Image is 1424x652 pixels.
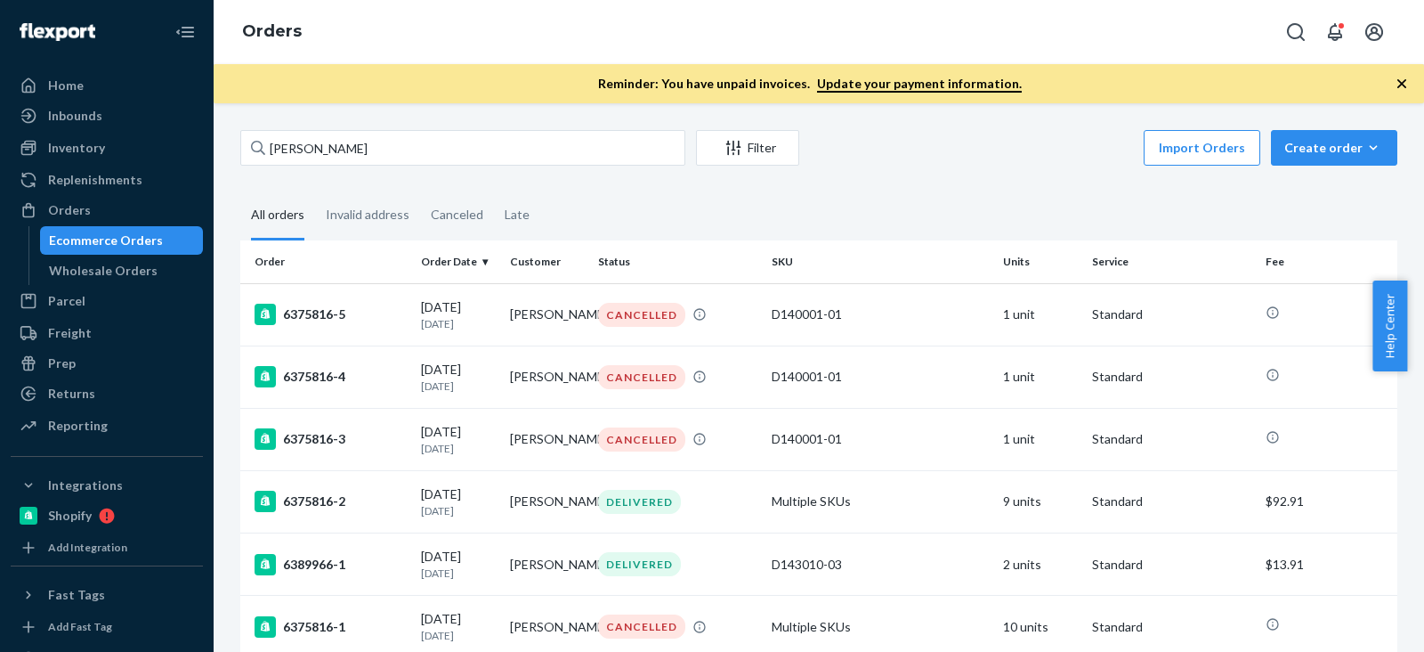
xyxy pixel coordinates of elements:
[228,6,316,58] ol: breadcrumbs
[1258,240,1397,283] th: Fee
[11,501,203,530] a: Shopify
[11,537,203,558] a: Add Integration
[242,21,302,41] a: Orders
[772,306,989,323] div: D140001-01
[48,107,102,125] div: Inbounds
[598,615,685,639] div: CANCELLED
[11,196,203,224] a: Orders
[1356,14,1392,50] button: Open account menu
[240,240,414,283] th: Order
[696,130,799,166] button: Filter
[11,349,203,378] a: Prep
[48,355,76,372] div: Prep
[1372,281,1407,371] button: Help Center
[1271,130,1397,166] button: Create order
[48,139,105,157] div: Inventory
[48,507,92,525] div: Shopify
[421,610,496,643] div: [DATE]
[598,490,681,514] div: DELIVERED
[1092,556,1251,574] p: Standard
[1092,493,1251,510] p: Standard
[996,346,1085,408] td: 1 unit
[1092,430,1251,448] p: Standard
[598,303,685,327] div: CANCELLED
[48,417,108,435] div: Reporting
[421,485,496,518] div: [DATE]
[11,379,203,408] a: Returns
[255,554,407,575] div: 6389966-1
[503,346,592,408] td: [PERSON_NAME]
[11,134,203,162] a: Inventory
[1258,470,1397,533] td: $92.91
[421,423,496,456] div: [DATE]
[765,470,996,533] td: Multiple SKUs
[598,365,685,389] div: CANCELLED
[421,441,496,456] p: [DATE]
[598,428,685,452] div: CANCELLED
[503,470,592,533] td: [PERSON_NAME]
[996,283,1085,346] td: 1 unit
[996,240,1085,283] th: Units
[1258,534,1397,596] td: $13.91
[11,412,203,440] a: Reporting
[1092,618,1251,636] p: Standard
[421,503,496,518] p: [DATE]
[326,192,409,238] div: Invalid address
[772,556,989,574] div: D143010-03
[996,534,1085,596] td: 2 units
[421,298,496,331] div: [DATE]
[765,240,996,283] th: SKU
[772,430,989,448] div: D140001-01
[49,262,158,280] div: Wholesale Orders
[11,581,203,609] button: Fast Tags
[11,102,203,130] a: Inbounds
[48,385,95,403] div: Returns
[255,366,407,387] div: 6375816-4
[431,192,483,238] div: Canceled
[11,71,203,100] a: Home
[48,540,127,555] div: Add Integration
[1092,306,1251,323] p: Standard
[1092,368,1251,386] p: Standard
[421,361,496,394] div: [DATE]
[503,408,592,470] td: [PERSON_NAME]
[996,470,1085,533] td: 9 units
[48,477,123,494] div: Integrations
[48,586,105,604] div: Fast Tags
[11,166,203,194] a: Replenishments
[1284,139,1384,157] div: Create order
[11,319,203,347] a: Freight
[48,292,85,310] div: Parcel
[48,201,91,219] div: Orders
[255,428,407,450] div: 6375816-3
[1311,599,1406,643] iframe: Opens a widget where you can chat to one of our agents
[49,232,163,249] div: Ecommerce Orders
[817,76,1022,93] a: Update your payment information.
[414,240,503,283] th: Order Date
[1085,240,1258,283] th: Service
[255,491,407,512] div: 6375816-2
[40,257,204,285] a: Wholesale Orders
[591,240,765,283] th: Status
[255,616,407,638] div: 6375816-1
[251,192,304,240] div: All orders
[505,192,530,238] div: Late
[20,23,95,41] img: Flexport logo
[421,548,496,581] div: [DATE]
[503,283,592,346] td: [PERSON_NAME]
[48,77,84,94] div: Home
[510,254,585,269] div: Customer
[697,139,798,157] div: Filter
[11,471,203,500] button: Integrations
[1144,130,1260,166] button: Import Orders
[11,616,203,638] a: Add Fast Tag
[255,304,407,325] div: 6375816-5
[772,368,989,386] div: D140001-01
[48,619,112,634] div: Add Fast Tag
[48,171,142,189] div: Replenishments
[167,14,203,50] button: Close Navigation
[421,379,496,394] p: [DATE]
[421,566,496,581] p: [DATE]
[40,226,204,255] a: Ecommerce Orders
[11,287,203,315] a: Parcel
